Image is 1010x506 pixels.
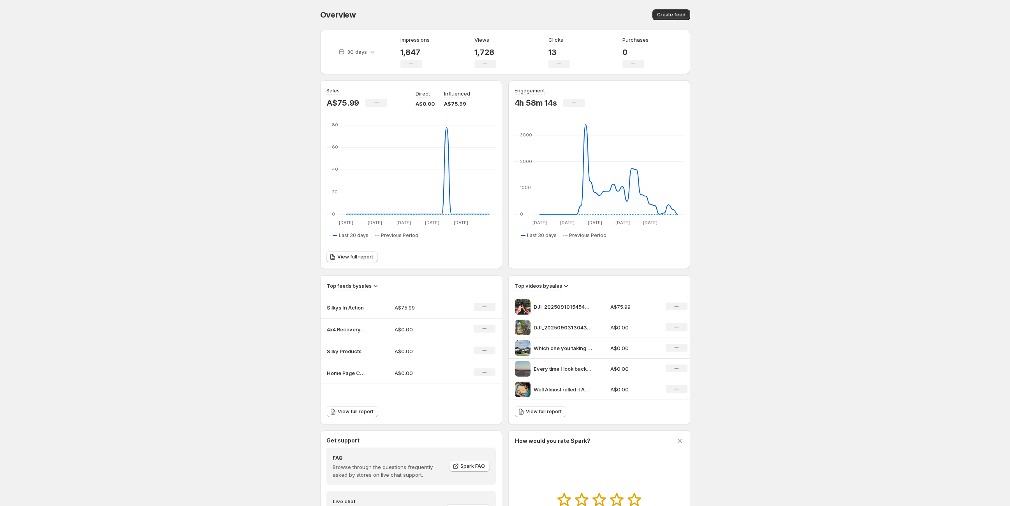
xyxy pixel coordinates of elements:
[327,304,366,311] p: Silkys In Action
[460,463,485,469] span: Spark FAQ
[396,220,411,225] text: [DATE]
[327,347,366,355] p: Silky Products
[587,220,602,225] text: [DATE]
[332,211,335,217] text: 0
[534,303,592,311] p: DJI_20250910154546_0030_D_5
[320,10,356,19] span: Overview
[332,166,338,172] text: 40
[332,189,338,195] text: 20
[337,254,373,260] span: View full report
[610,365,656,373] p: A$0.00
[327,406,378,417] a: View full report
[400,48,430,57] p: 1,847
[400,36,430,44] h3: Impressions
[474,48,496,57] p: 1,728
[515,361,531,377] img: Every time I look back through clips like these I remember exactly why we kicked off Ember Advent...
[610,386,656,393] p: A$0.00
[526,409,562,415] span: View full report
[449,461,490,472] a: Spark FAQ
[515,282,562,290] h3: Top videos by sales
[333,454,444,462] h4: FAQ
[326,437,360,444] h3: Get support
[327,282,372,290] h3: Top feeds by sales
[534,344,592,352] p: Which one you taking emberadventuregear landroverdefender90 landrover110 landroverd350
[520,211,523,217] text: 0
[548,48,570,57] p: 13
[367,220,382,225] text: [DATE]
[515,340,531,356] img: Which one you taking emberadventuregear landroverdefender90 landrover110 landroverd350
[339,232,368,239] span: Last 30 days
[395,347,450,355] p: A$0.00
[548,36,563,44] h3: Clicks
[515,98,557,108] p: 4h 58m 14s
[333,463,444,479] p: Browse through the questions frequently asked by stores on live chat support.
[444,90,470,97] p: Influenced
[532,220,546,225] text: [DATE]
[610,344,656,352] p: A$0.00
[326,251,378,262] a: View full report
[416,100,435,108] p: A$0.00
[395,369,450,377] p: A$0.00
[615,220,629,225] text: [DATE]
[515,406,566,417] a: View full report
[474,36,489,44] h3: Views
[338,409,374,415] span: View full report
[520,185,531,190] text: 1000
[534,324,592,331] p: DJI_20250903130436_0013_D_3
[534,386,592,393] p: Well Almost rolled it Again Nothing like a bit of chaos to keep it interesting On to the next one...
[339,220,353,225] text: [DATE]
[381,232,418,239] span: Previous Period
[444,100,470,108] p: A$75.99
[333,497,446,505] h4: Live chat
[643,220,657,225] text: [DATE]
[332,122,338,127] text: 80
[515,87,545,94] h3: Engagement
[622,36,649,44] h3: Purchases
[515,299,531,315] img: DJI_20250910154546_0030_D_5
[610,303,656,311] p: A$75.99
[520,159,532,164] text: 2000
[657,12,686,18] span: Create feed
[395,304,450,311] p: A$75.99
[610,324,656,331] p: A$0.00
[534,365,592,373] p: Every time I look back through clips like these I remember exactly why we kicked off Ember Advent...
[527,232,557,239] span: Last 30 days
[515,437,590,445] h3: How would you rate Spark?
[327,369,366,377] p: Home Page Carosel
[395,326,450,333] p: A$0.00
[326,87,340,94] h3: Sales
[515,382,531,397] img: Well Almost rolled it Again Nothing like a bit of chaos to keep it interesting On to the next one...
[652,9,690,20] button: Create feed
[453,220,468,225] text: [DATE]
[569,232,606,239] span: Previous Period
[332,144,338,150] text: 60
[347,48,367,56] p: 30 days
[327,326,366,333] p: 4x4 Recovery Page
[560,220,574,225] text: [DATE]
[425,220,439,225] text: [DATE]
[326,98,360,108] p: A$75.99
[520,132,532,138] text: 3000
[416,90,430,97] p: Direct
[515,320,531,335] img: DJI_20250903130436_0013_D_3
[622,48,649,57] p: 0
